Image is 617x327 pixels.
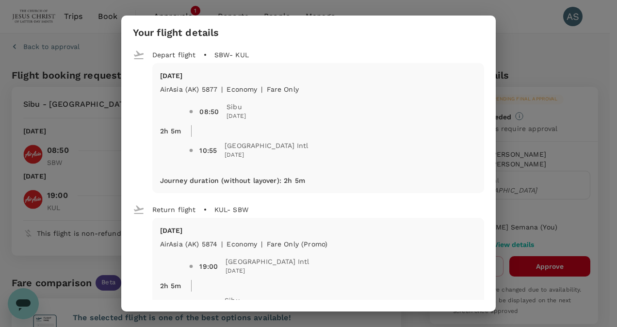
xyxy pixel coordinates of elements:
p: Depart flight [152,50,196,60]
p: [DATE] [160,226,477,235]
span: [DATE] [227,112,246,121]
p: SBW - KUL [214,50,249,60]
span: [DATE] [225,150,308,160]
span: | [261,85,262,93]
div: 10:55 [199,146,217,155]
span: [GEOGRAPHIC_DATA] Intl [225,141,308,150]
p: Fare Only (Promo) [267,239,328,249]
span: [DATE] [226,266,309,276]
p: 2h 5m [160,281,181,291]
p: AirAsia (AK) 5874 [160,239,218,249]
p: 2h 5m [160,126,181,136]
span: | [221,85,223,93]
p: economy [227,84,257,94]
p: [DATE] [160,71,477,81]
p: AirAsia (AK) 5877 [160,84,218,94]
span: | [261,240,262,248]
p: Return flight [152,205,196,214]
span: | [221,240,223,248]
span: Sibu [225,295,244,305]
h3: Your flight details [133,27,219,38]
div: 08:50 [199,107,219,116]
p: economy [227,239,257,249]
span: [GEOGRAPHIC_DATA] Intl [226,257,309,266]
p: KUL - SBW [214,205,248,214]
div: 19:00 [199,262,218,271]
p: Journey duration (without layover) : 2h 5m [160,176,305,185]
span: Sibu [227,102,246,112]
p: Fare Only [267,84,299,94]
